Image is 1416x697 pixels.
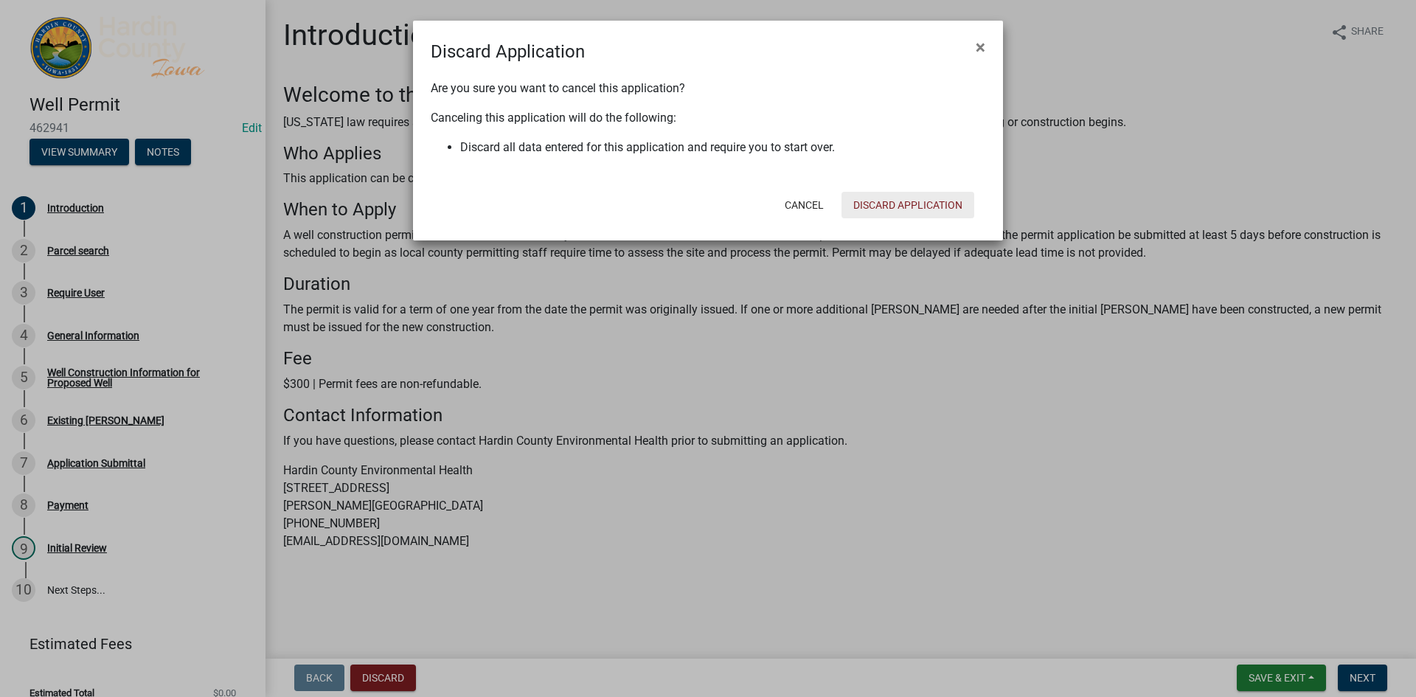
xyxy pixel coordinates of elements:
button: Discard Application [841,192,974,218]
p: Are you sure you want to cancel this application? [431,80,985,97]
span: × [976,37,985,58]
li: Discard all data entered for this application and require you to start over. [460,139,985,156]
button: Close [964,27,997,68]
button: Cancel [773,192,836,218]
h4: Discard Application [431,38,585,65]
p: Canceling this application will do the following: [431,109,985,127]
